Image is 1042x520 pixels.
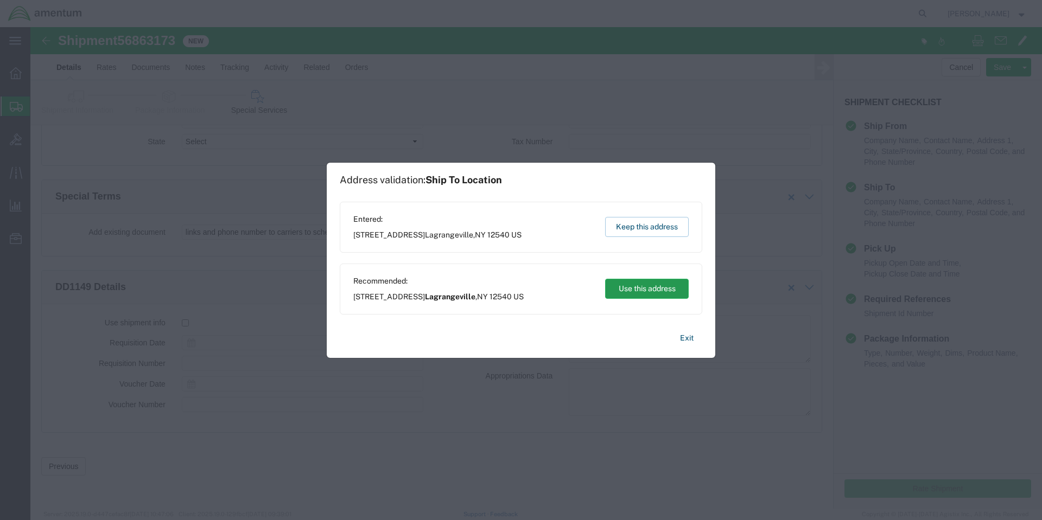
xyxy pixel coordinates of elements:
h1: Address validation: [340,174,502,186]
span: 12540 [487,230,510,239]
button: Exit [671,329,702,348]
span: 12540 [490,292,512,301]
span: Recommended: [353,275,524,287]
span: US [511,230,522,239]
span: [STREET_ADDRESS] , [353,229,522,241]
span: Lagrangeville [425,292,475,301]
span: US [513,292,524,301]
span: NY [477,292,488,301]
button: Use this address [605,279,689,299]
button: Keep this address [605,217,689,237]
span: NY [475,230,486,239]
span: [STREET_ADDRESS] , [353,291,524,303]
span: Lagrangeville [425,230,473,239]
span: Ship To Location [425,174,502,185]
span: Entered: [353,214,522,225]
